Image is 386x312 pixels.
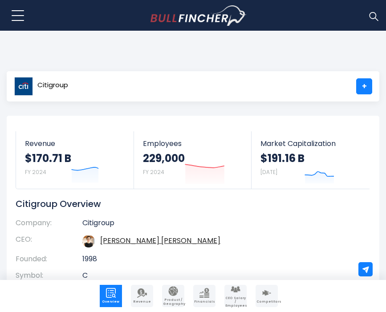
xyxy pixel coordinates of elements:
[16,267,82,284] th: Symbol:
[260,168,277,176] small: [DATE]
[143,168,164,176] small: FY 2024
[256,300,277,304] span: Competitors
[25,151,71,165] strong: $170.71 B
[82,219,357,231] td: Citigroup
[252,131,370,189] a: Market Capitalization $191.16 B [DATE]
[16,131,134,189] a: Revenue $170.71 B FY 2024
[150,5,246,26] a: Go to homepage
[162,285,184,307] a: Company Product/Geography
[16,198,357,210] h1: Citigroup Overview
[260,151,305,165] strong: $191.16 B
[82,251,357,267] td: 1998
[14,77,33,96] img: C logo
[100,285,122,307] a: Company Overview
[132,300,152,304] span: Revenue
[16,251,82,267] th: Founded:
[37,81,68,89] span: Citigroup
[224,285,247,307] a: Company Employees
[14,78,69,94] a: Citigroup
[143,139,243,148] span: Employees
[131,285,153,307] a: Company Revenue
[256,285,278,307] a: Company Competitors
[16,231,82,251] th: CEO:
[16,219,82,231] th: Company:
[260,139,361,148] span: Market Capitalization
[143,151,185,165] strong: 229,000
[82,235,95,247] img: jane-fraser.jpg
[150,5,247,26] img: Bullfincher logo
[25,139,125,148] span: Revenue
[82,267,357,284] td: C
[194,300,215,304] span: Financials
[225,296,246,308] span: CEO Salary / Employees
[193,285,215,307] a: Company Financials
[100,235,220,246] a: ceo
[101,300,121,304] span: Overview
[163,298,183,306] span: Product / Geography
[356,78,372,94] a: +
[134,131,252,189] a: Employees 229,000 FY 2024
[25,168,46,176] small: FY 2024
